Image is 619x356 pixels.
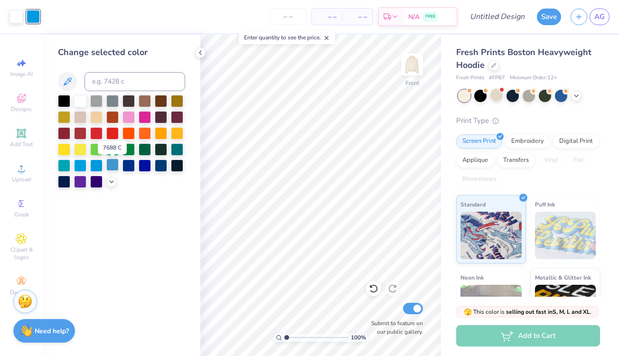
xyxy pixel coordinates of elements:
[506,308,590,316] strong: selling out fast in S, M, L and XL
[535,212,596,259] img: Puff Ink
[456,153,494,168] div: Applique
[35,327,69,336] strong: Need help?
[10,289,33,296] span: Decorate
[460,272,484,282] span: Neon Ink
[456,47,591,71] span: Fresh Prints Boston Heavyweight Hoodie
[84,72,185,91] input: e.g. 7428 c
[510,74,557,82] span: Minimum Order: 12 +
[537,9,561,25] button: Save
[405,79,419,87] div: Front
[11,105,32,113] span: Designs
[535,285,596,332] img: Metallic & Glitter Ink
[456,172,502,187] div: Rhinestones
[460,212,522,259] img: Standard
[58,46,185,59] div: Change selected color
[14,211,29,218] span: Greek
[10,141,33,148] span: Add Text
[351,333,366,342] span: 100 %
[239,31,335,44] div: Enter quantity to see the price.
[497,153,535,168] div: Transfers
[553,134,599,149] div: Digital Print
[456,74,484,82] span: Fresh Prints
[594,11,605,22] span: AG
[489,74,505,82] span: # FP87
[98,141,127,154] div: 7688 C
[456,134,502,149] div: Screen Print
[460,285,522,332] img: Neon Ink
[270,8,307,25] input: – –
[5,246,38,261] span: Clipart & logos
[538,153,564,168] div: Vinyl
[505,134,550,149] div: Embroidery
[535,272,591,282] span: Metallic & Glitter Ink
[403,55,422,74] img: Front
[535,199,555,209] span: Puff Ink
[464,308,591,316] span: This color is .
[348,12,367,22] span: – –
[425,13,435,20] span: FREE
[464,308,472,317] span: 🫣
[408,12,420,22] span: N/A
[567,153,590,168] div: Foil
[456,115,600,126] div: Print Type
[462,7,532,26] input: Untitled Design
[590,9,610,25] a: AG
[10,70,33,78] span: Image AI
[366,319,423,336] label: Submit to feature on our public gallery.
[460,199,486,209] span: Standard
[12,176,31,183] span: Upload
[318,12,337,22] span: – –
